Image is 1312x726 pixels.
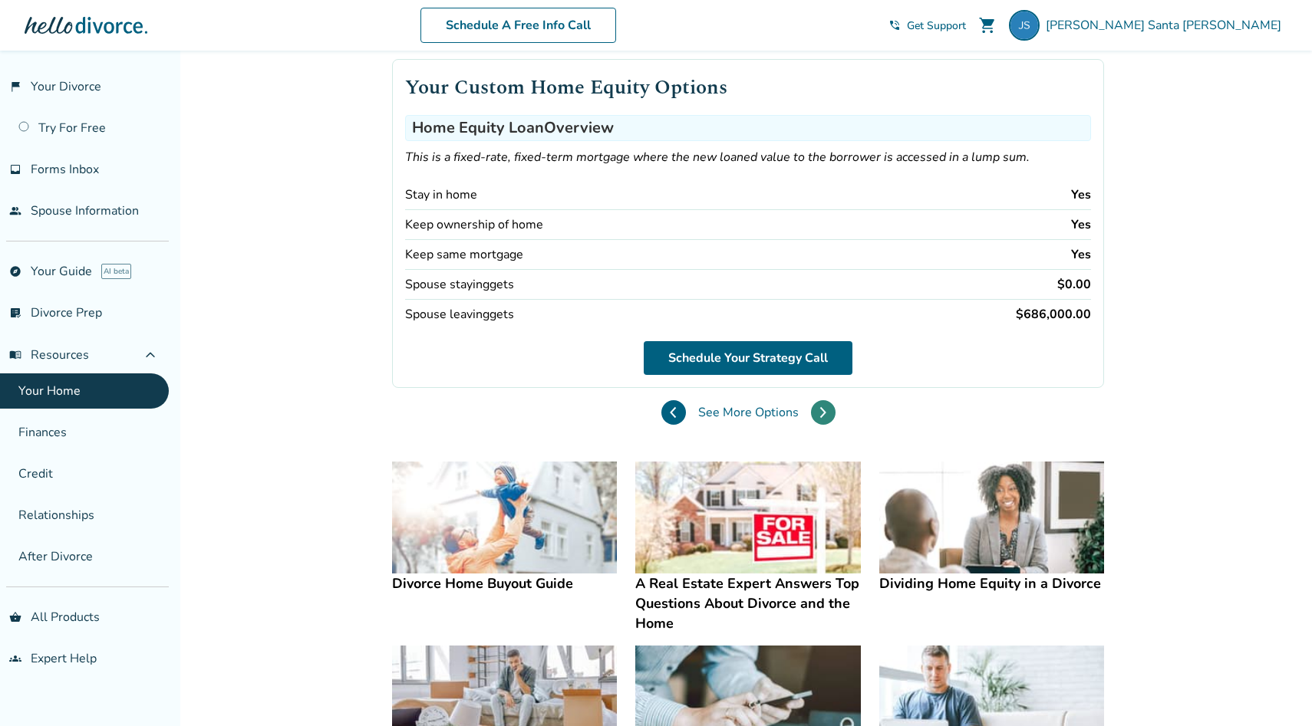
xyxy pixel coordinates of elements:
span: See More Options [698,404,799,421]
h4: Dividing Home Equity in a Divorce [879,573,1104,593]
p: This is a fixed-rate, fixed-term mortgage where the new loaned value to the borrower is accessed ... [405,147,1091,168]
div: Yes [1071,246,1091,263]
span: Resources [9,347,89,363]
div: Stay in home [405,186,477,203]
span: groups [9,652,21,665]
span: Get Support [907,18,966,33]
a: A Real Estate Expert Answers Top Questions About Divorce and the HomeA Real Estate Expert Answers... [635,462,860,634]
span: [PERSON_NAME] Santa [PERSON_NAME] [1046,17,1287,34]
span: Forms Inbox [31,161,99,178]
span: expand_less [141,346,160,364]
div: Yes [1071,216,1091,233]
span: inbox [9,163,21,176]
span: AI beta [101,264,131,279]
a: Schedule Your Strategy Call [644,341,852,375]
h4: Divorce Home Buyout Guide [392,573,617,593]
a: phone_in_talkGet Support [888,18,966,33]
a: Divorce Home Buyout GuideDivorce Home Buyout Guide [392,462,617,594]
span: people [9,205,21,217]
div: Keep same mortgage [405,246,523,263]
span: menu_book [9,349,21,361]
div: Keep ownership of home [405,216,543,233]
span: list_alt_check [9,307,21,319]
span: shopping_cart [978,16,997,34]
span: shopping_basket [9,611,21,623]
span: explore [9,265,21,278]
h3: Home Equity Loan Overview [405,115,1091,141]
div: Spouse leaving gets [405,306,514,323]
h2: Your Custom Home Equity Options [405,72,1091,103]
a: Dividing Home Equity in a DivorceDividing Home Equity in a Divorce [879,462,1104,594]
div: $0.00 [1057,276,1091,293]
div: $686,000.00 [1016,306,1091,323]
span: phone_in_talk [888,19,901,31]
div: Spouse staying gets [405,276,514,293]
img: Divorce Home Buyout Guide [392,462,617,574]
h4: A Real Estate Expert Answers Top Questions About Divorce and the Home [635,573,860,633]
img: james@santamariagroup.com [1009,10,1040,41]
img: Dividing Home Equity in a Divorce [879,462,1104,574]
a: Schedule A Free Info Call [420,8,616,43]
span: flag_2 [9,80,21,93]
iframe: Chat Widget [1235,652,1312,726]
div: Yes [1071,186,1091,203]
img: A Real Estate Expert Answers Top Questions About Divorce and the Home [635,462,860,574]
